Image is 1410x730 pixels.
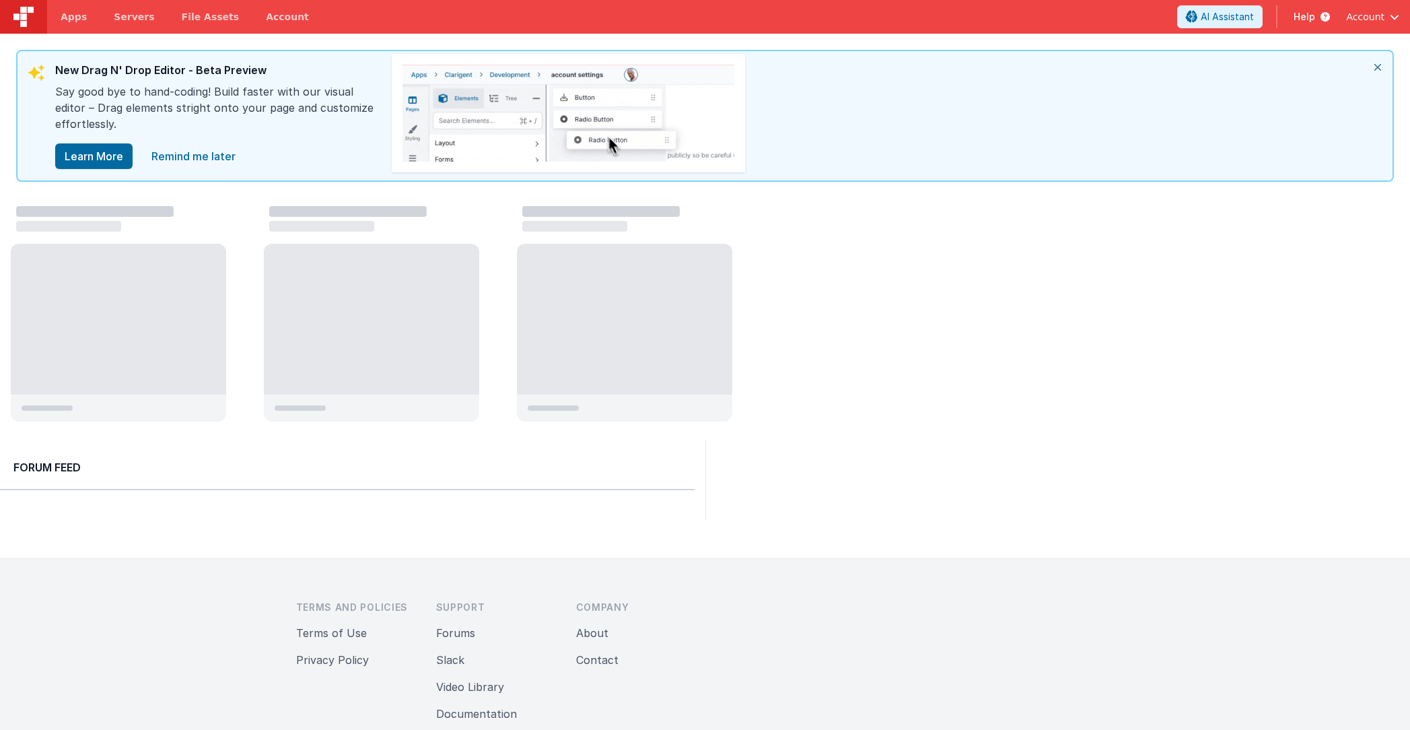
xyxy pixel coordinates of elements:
a: About [576,626,608,640]
button: Video Library [436,679,504,695]
button: Slack [436,652,464,668]
a: Privacy Policy [296,653,369,667]
h3: Terms and Policies [296,601,415,614]
div: Say good bye to hand-coding! Build faster with our visual editor – Drag elements stright onto you... [55,84,378,143]
button: AI Assistant [1177,5,1263,28]
div: New Drag N' Drop Editor - Beta Preview [55,62,378,84]
a: Terms of Use [296,626,367,640]
h2: Forum Feed [13,459,681,475]
button: Contact [576,652,619,668]
button: Forums [436,625,475,641]
span: AI Assistant [1201,10,1254,24]
span: Apps [61,10,87,24]
span: Account [1346,10,1384,24]
i: close [1363,51,1393,84]
span: Help [1294,10,1315,24]
h3: Support [436,601,555,614]
span: File Assets [182,10,240,24]
a: Slack [436,653,464,667]
button: About [576,625,608,641]
a: close [143,143,244,170]
button: Account [1346,10,1399,24]
span: Servers [114,10,154,24]
h3: Company [576,601,695,614]
button: Learn More [55,143,133,169]
button: Documentation [436,706,517,722]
